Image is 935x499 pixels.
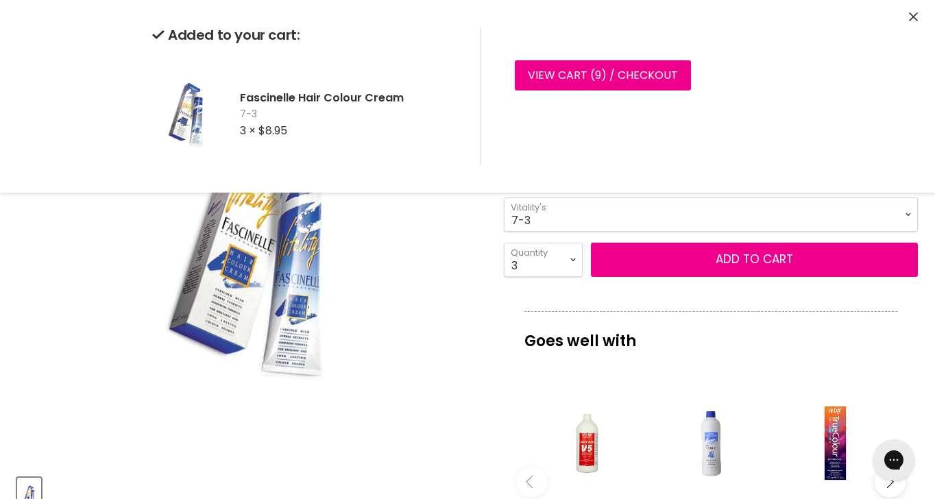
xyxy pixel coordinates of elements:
h2: Added to your cart: [152,27,458,43]
a: View cart (9) / Checkout [515,60,691,90]
p: Goes well with [524,311,897,356]
h2: Fascinelle Hair Colour Cream [240,90,458,105]
span: 7-3 [240,108,458,121]
iframe: Gorgias live chat messenger [866,435,921,485]
button: Close [909,10,918,25]
span: 9 [595,67,601,83]
span: $8.95 [258,123,287,138]
img: Fascinelle Hair Colour Cream [152,62,221,165]
div: Fascinelle Hair Colour Cream image. Click or Scroll to Zoom. [17,1,481,465]
select: Quantity [504,243,583,277]
button: Add to cart [591,243,918,277]
span: 3 × [240,123,256,138]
